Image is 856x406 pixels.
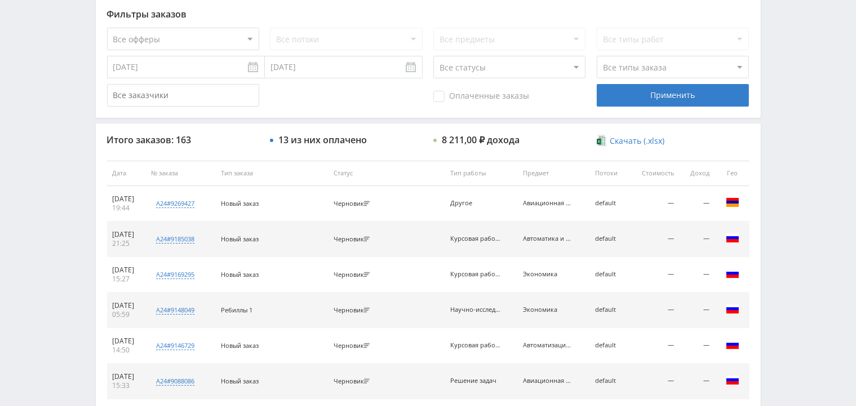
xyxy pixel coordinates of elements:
[278,135,367,145] div: 13 из них оплачено
[595,271,623,278] div: default
[523,342,574,349] div: Автоматизация технологических процессов
[629,328,680,364] td: —
[450,342,501,349] div: Курсовая работа
[107,161,146,186] th: Дата
[450,271,501,278] div: Курсовая работа
[680,186,715,222] td: —
[156,341,194,350] div: a24#9146729
[680,257,715,293] td: —
[145,161,215,186] th: № заказа
[589,161,629,186] th: Потоки
[113,301,140,310] div: [DATE]
[113,310,140,319] div: 05:59
[629,186,680,222] td: —
[156,235,194,244] div: a24#9185038
[726,338,739,351] img: rus.png
[334,236,372,243] div: Черновик
[113,266,140,275] div: [DATE]
[221,341,259,350] span: Новый заказ
[445,161,517,186] th: Тип работы
[523,271,574,278] div: Экономика
[221,306,252,314] span: Ребиллы 1
[328,161,445,186] th: Статус
[442,135,520,145] div: 8 211,00 ₽ дохода
[221,377,259,385] span: Новый заказ
[629,364,680,399] td: —
[726,373,739,387] img: rus.png
[334,271,372,279] div: Черновик
[726,231,739,245] img: rus.png
[113,195,140,204] div: [DATE]
[450,306,501,314] div: Научно-исследовательская работа (НИР)
[680,222,715,257] td: —
[113,239,140,248] div: 21:25
[680,364,715,399] td: —
[450,235,501,242] div: Курсовая работа
[680,293,715,328] td: —
[107,9,749,19] div: Фильтры заказов
[610,136,664,145] span: Скачать (.xlsx)
[680,328,715,364] td: —
[113,204,140,213] div: 19:44
[595,342,623,349] div: default
[433,91,529,102] span: Оплаченные заказы
[334,378,372,385] div: Черновик
[221,270,259,279] span: Новый заказ
[726,267,739,280] img: rus.png
[334,307,372,314] div: Черновик
[113,346,140,355] div: 14:50
[595,377,623,385] div: default
[156,270,194,279] div: a24#9169295
[726,302,739,316] img: rus.png
[629,257,680,293] td: —
[680,161,715,186] th: Доход
[113,275,140,284] div: 15:27
[517,161,590,186] th: Предмет
[523,306,574,314] div: Экономика
[221,235,259,243] span: Новый заказ
[107,56,265,78] input: Use the arrow keys to pick a date
[726,196,739,209] img: arm.png
[597,84,749,107] div: Применить
[113,230,140,239] div: [DATE]
[595,235,623,242] div: default
[113,381,140,390] div: 15:33
[597,135,664,147] a: Скачать (.xlsx)
[107,135,259,145] div: Итого заказов: 163
[629,222,680,257] td: —
[629,161,680,186] th: Стоимость
[595,306,623,314] div: default
[334,200,372,208] div: Черновик
[716,161,749,186] th: Гео
[523,200,574,207] div: Авиационная и ракетно-космическая техника
[156,199,194,208] div: a24#9269427
[523,235,574,242] div: Автоматика и управление
[221,199,259,208] span: Новый заказ
[113,372,140,381] div: [DATE]
[334,342,372,350] div: Черновик
[156,306,194,315] div: a24#9148049
[156,377,194,386] div: a24#9088086
[107,84,259,107] input: Все заказчики
[523,377,574,385] div: Авиационная и ракетно-космическая техника
[450,200,501,207] div: Другое
[597,135,606,146] img: xlsx
[595,200,623,207] div: default
[215,161,328,186] th: Тип заказа
[113,337,140,346] div: [DATE]
[450,377,501,385] div: Решение задач
[629,293,680,328] td: —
